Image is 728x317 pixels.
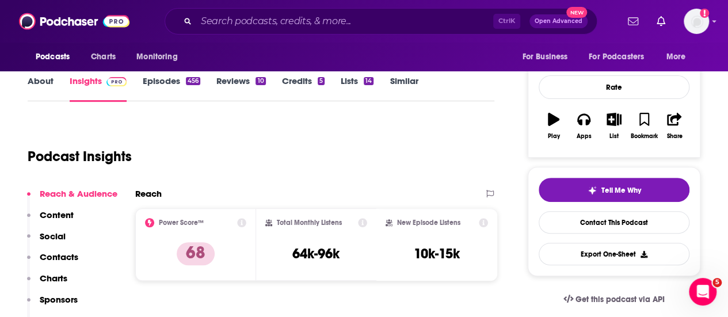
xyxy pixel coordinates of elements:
[27,294,78,315] button: Sponsors
[27,273,67,294] button: Charts
[539,75,689,99] div: Rate
[364,77,373,85] div: 14
[575,295,665,304] span: Get this podcast via API
[535,18,582,24] span: Open Advanced
[539,243,689,265] button: Export One-Sheet
[27,188,117,209] button: Reach & Audience
[19,10,129,32] img: Podchaser - Follow, Share and Rate Podcasts
[631,133,658,140] div: Bookmark
[712,278,722,287] span: 5
[652,12,670,31] a: Show notifications dropdown
[40,188,117,199] p: Reach & Audience
[177,242,215,265] p: 68
[318,77,325,85] div: 5
[601,186,641,195] span: Tell Me Why
[277,219,342,227] h2: Total Monthly Listens
[666,49,686,65] span: More
[341,75,373,102] a: Lists14
[554,285,674,314] a: Get this podcast via API
[609,133,619,140] div: List
[292,245,340,262] h3: 64k-96k
[27,209,74,231] button: Content
[700,9,709,18] svg: Add a profile image
[186,77,200,85] div: 456
[658,46,700,68] button: open menu
[589,49,644,65] span: For Podcasters
[684,9,709,34] button: Show profile menu
[684,9,709,34] img: User Profile
[684,9,709,34] span: Logged in as lilifeinberg
[660,105,689,147] button: Share
[91,49,116,65] span: Charts
[143,75,200,102] a: Episodes456
[522,49,567,65] span: For Business
[128,46,192,68] button: open menu
[539,105,569,147] button: Play
[135,188,162,199] h2: Reach
[136,49,177,65] span: Monitoring
[40,273,67,284] p: Charts
[165,8,597,35] div: Search podcasts, credits, & more...
[629,105,659,147] button: Bookmark
[599,105,629,147] button: List
[689,278,716,305] iframe: Intercom live chat
[390,75,418,102] a: Similar
[28,148,132,165] h1: Podcast Insights
[40,294,78,305] p: Sponsors
[27,251,78,273] button: Contacts
[27,231,66,252] button: Social
[566,7,587,18] span: New
[36,49,70,65] span: Podcasts
[577,133,592,140] div: Apps
[216,75,265,102] a: Reviews10
[666,133,682,140] div: Share
[159,219,204,227] h2: Power Score™
[569,105,599,147] button: Apps
[282,75,325,102] a: Credits5
[28,46,85,68] button: open menu
[256,77,265,85] div: 10
[548,133,560,140] div: Play
[529,14,588,28] button: Open AdvancedNew
[28,75,54,102] a: About
[539,211,689,234] a: Contact This Podcast
[40,209,74,220] p: Content
[581,46,661,68] button: open menu
[397,219,460,227] h2: New Episode Listens
[83,46,123,68] a: Charts
[623,12,643,31] a: Show notifications dropdown
[70,75,127,102] a: InsightsPodchaser Pro
[40,251,78,262] p: Contacts
[40,231,66,242] p: Social
[493,14,520,29] span: Ctrl K
[514,46,582,68] button: open menu
[414,245,460,262] h3: 10k-15k
[539,178,689,202] button: tell me why sparkleTell Me Why
[196,12,493,30] input: Search podcasts, credits, & more...
[106,77,127,86] img: Podchaser Pro
[588,186,597,195] img: tell me why sparkle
